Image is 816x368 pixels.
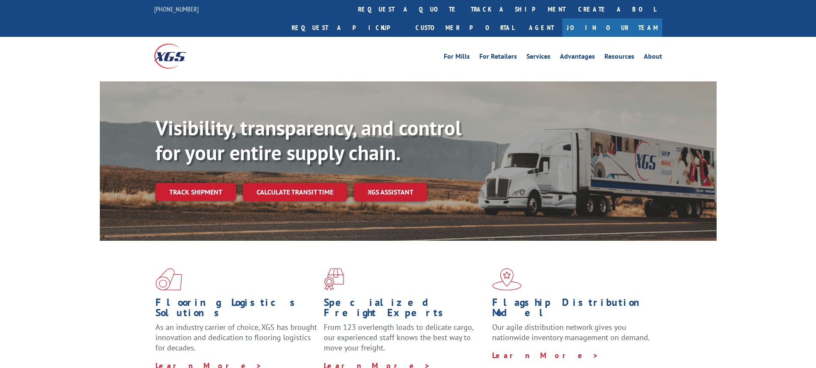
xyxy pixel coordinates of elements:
a: Agent [520,18,562,37]
a: Services [526,53,550,63]
a: [PHONE_NUMBER] [154,5,199,13]
h1: Specialized Freight Experts [324,297,486,322]
a: XGS ASSISTANT [354,183,427,201]
a: Track shipment [155,183,236,201]
a: Learn More > [492,350,599,360]
span: Our agile distribution network gives you nationwide inventory management on demand. [492,322,650,342]
a: Join Our Team [562,18,662,37]
b: Visibility, transparency, and control for your entire supply chain. [155,114,461,166]
a: About [644,53,662,63]
img: xgs-icon-focused-on-flooring-red [324,268,344,290]
h1: Flagship Distribution Model [492,297,654,322]
a: For Retailers [479,53,517,63]
a: Request a pickup [285,18,409,37]
img: xgs-icon-flagship-distribution-model-red [492,268,522,290]
a: Customer Portal [409,18,520,37]
img: xgs-icon-total-supply-chain-intelligence-red [155,268,182,290]
a: Advantages [560,53,595,63]
span: As an industry carrier of choice, XGS has brought innovation and dedication to flooring logistics... [155,322,317,353]
p: From 123 overlength loads to delicate cargo, our experienced staff knows the best way to move you... [324,322,486,360]
a: For Mills [444,53,470,63]
a: Calculate transit time [243,183,347,201]
h1: Flooring Logistics Solutions [155,297,317,322]
a: Resources [604,53,634,63]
